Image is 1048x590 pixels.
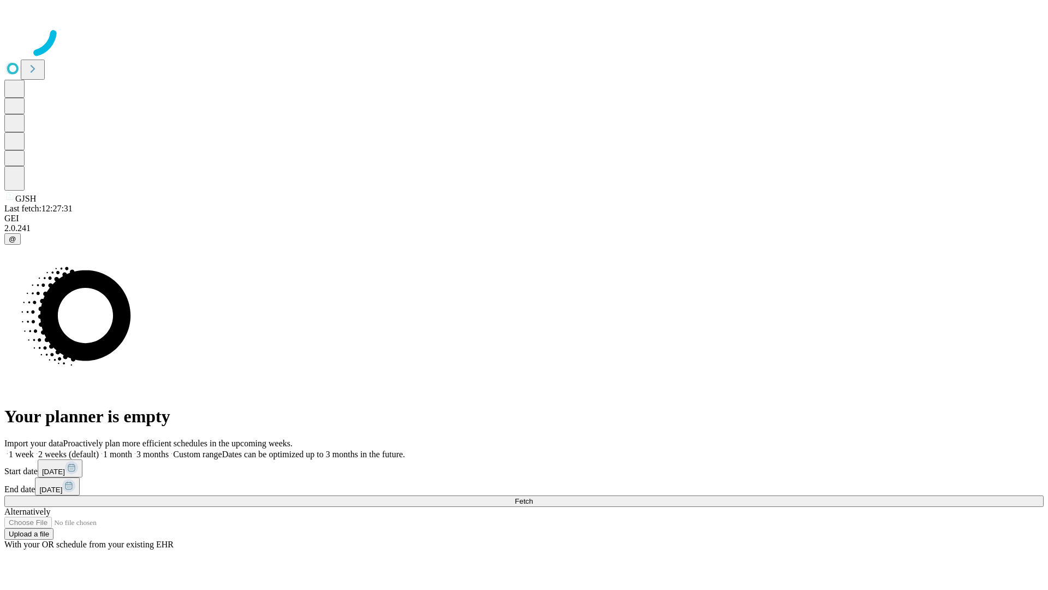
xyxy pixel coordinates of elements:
[103,450,132,459] span: 1 month
[9,450,34,459] span: 1 week
[9,235,16,243] span: @
[38,459,82,477] button: [DATE]
[4,439,63,448] span: Import your data
[35,477,80,495] button: [DATE]
[4,459,1044,477] div: Start date
[4,540,174,549] span: With your OR schedule from your existing EHR
[4,204,73,213] span: Last fetch: 12:27:31
[173,450,222,459] span: Custom range
[4,528,53,540] button: Upload a file
[42,468,65,476] span: [DATE]
[39,486,62,494] span: [DATE]
[4,477,1044,495] div: End date
[136,450,169,459] span: 3 months
[515,497,533,505] span: Fetch
[4,223,1044,233] div: 2.0.241
[4,507,50,516] span: Alternatively
[222,450,405,459] span: Dates can be optimized up to 3 months in the future.
[4,406,1044,427] h1: Your planner is empty
[63,439,293,448] span: Proactively plan more efficient schedules in the upcoming weeks.
[4,214,1044,223] div: GEI
[4,233,21,245] button: @
[38,450,99,459] span: 2 weeks (default)
[4,495,1044,507] button: Fetch
[15,194,36,203] span: GJSH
